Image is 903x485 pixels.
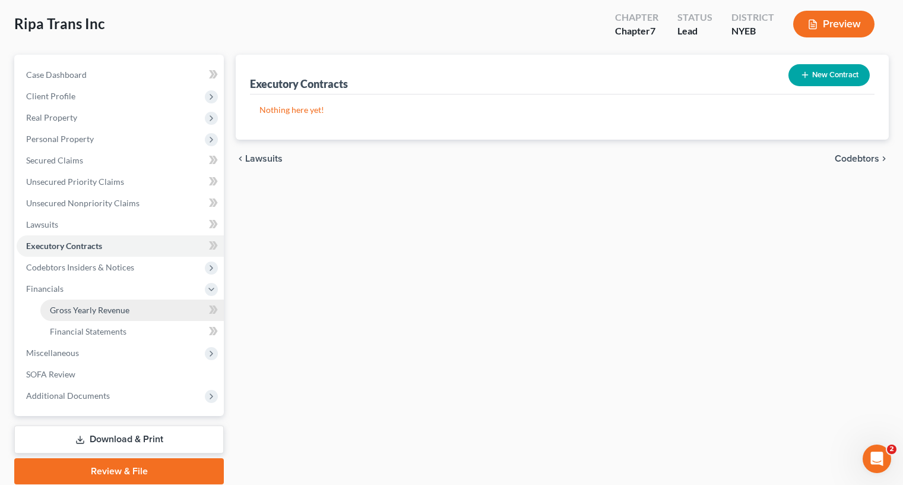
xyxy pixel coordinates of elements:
[650,25,655,36] span: 7
[863,445,891,473] iframe: Intercom live chat
[879,154,889,163] i: chevron_right
[50,305,129,315] span: Gross Yearly Revenue
[17,235,224,257] a: Executory Contracts
[677,11,712,24] div: Status
[26,134,94,144] span: Personal Property
[26,112,77,122] span: Real Property
[887,445,896,454] span: 2
[17,150,224,171] a: Secured Claims
[17,214,224,235] a: Lawsuits
[17,64,224,86] a: Case Dashboard
[17,171,224,193] a: Unsecured Priority Claims
[14,15,104,32] span: Ripa Trans Inc
[731,11,774,24] div: District
[835,154,889,163] button: Codebtors chevron_right
[250,77,348,91] div: Executory Contracts
[259,104,865,116] p: Nothing here yet!
[40,300,224,321] a: Gross Yearly Revenue
[236,154,245,163] i: chevron_left
[793,11,875,37] button: Preview
[26,284,64,294] span: Financials
[26,155,83,165] span: Secured Claims
[731,24,774,38] div: NYEB
[788,64,870,86] button: New Contract
[245,154,283,163] span: Lawsuits
[26,348,79,358] span: Miscellaneous
[26,177,124,187] span: Unsecured Priority Claims
[236,154,283,163] button: chevron_left Lawsuits
[26,219,58,229] span: Lawsuits
[615,24,658,38] div: Chapter
[835,154,879,163] span: Codebtors
[40,321,224,342] a: Financial Statements
[26,241,102,251] span: Executory Contracts
[17,364,224,385] a: SOFA Review
[26,369,75,379] span: SOFA Review
[17,193,224,214] a: Unsecured Nonpriority Claims
[14,458,224,484] a: Review & File
[14,426,224,453] a: Download & Print
[615,11,658,24] div: Chapter
[26,262,134,272] span: Codebtors Insiders & Notices
[26,91,75,101] span: Client Profile
[26,70,87,80] span: Case Dashboard
[677,24,712,38] div: Lead
[50,326,126,336] span: Financial Statements
[26,198,140,208] span: Unsecured Nonpriority Claims
[26,390,110,401] span: Additional Documents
